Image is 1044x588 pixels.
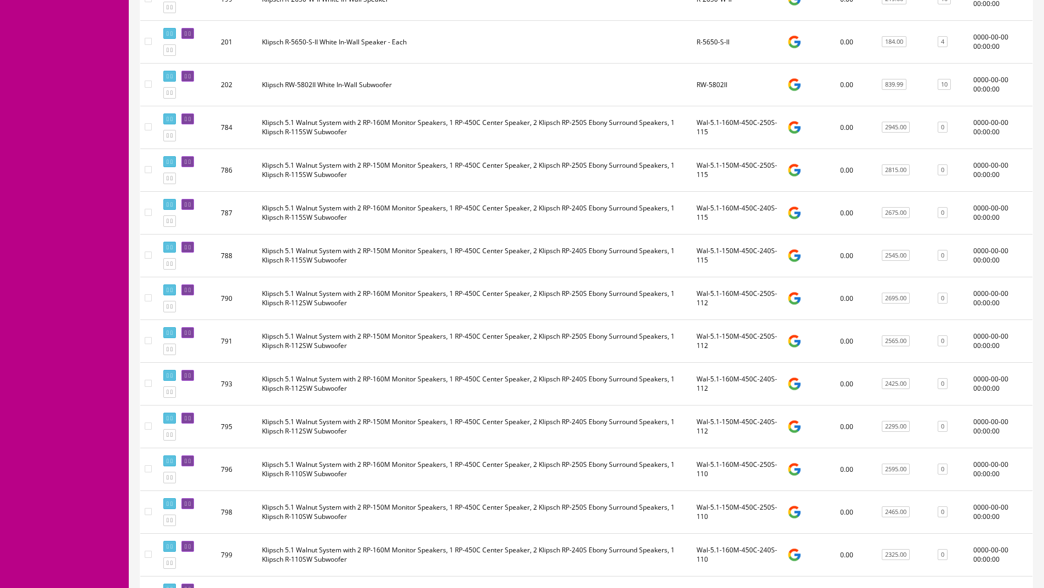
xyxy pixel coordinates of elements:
td: Wal-5.1-160M-450C-250S-115 [692,106,783,149]
a: 2595.00 [882,464,910,475]
td: 784 [216,106,258,149]
img: google_shopping [787,334,802,349]
td: 0000-00-00 00:00:00 [969,448,1032,490]
td: 0.00 [836,533,875,576]
td: Klipsch 5.1 Walnut System with 2 RP-160M Monitor Speakers, 1 RP-450C Center Speaker, 2 Klipsch RP... [258,106,692,149]
td: Wal-5.1-160M-450C-250S-110 [692,448,783,490]
a: 4 [938,36,948,48]
td: Klipsch 5.1 Walnut System with 2 RP-160M Monitor Speakers, 1 RP-450C Center Speaker, 2 Klipsch RP... [258,448,692,490]
td: Klipsch 5.1 Walnut System with 2 RP-150M Monitor Speakers, 1 RP-450C Center Speaker, 2 Klipsch RP... [258,490,692,533]
td: 799 [216,533,258,576]
td: Klipsch 5.1 Walnut System with 2 RP-150M Monitor Speakers, 1 RP-450C Center Speaker, 2 Klipsch RP... [258,319,692,362]
td: Wal-5.1-160M-450C-250S-112 [692,277,783,319]
img: google_shopping [787,291,802,306]
td: 0000-00-00 00:00:00 [969,191,1032,234]
td: 0000-00-00 00:00:00 [969,405,1032,448]
img: google_shopping [787,547,802,562]
td: R-5650-S-II [692,20,783,63]
img: google_shopping [787,120,802,135]
a: 0 [938,164,948,176]
td: 0000-00-00 00:00:00 [969,20,1032,63]
td: 0.00 [836,490,875,533]
a: 2695.00 [882,293,910,304]
td: Wal-5.1-150M-450C-250S-115 [692,149,783,191]
td: Wal-5.1-150M-450C-250S-112 [692,319,783,362]
a: 2325.00 [882,549,910,561]
td: 793 [216,362,258,405]
td: 0.00 [836,277,875,319]
td: 0.00 [836,319,875,362]
a: 10 [938,79,951,90]
td: Klipsch 5.1 Walnut System with 2 RP-150M Monitor Speakers, 1 RP-450C Center Speaker, 2 Klipsch RP... [258,234,692,277]
img: google_shopping [787,419,802,434]
img: google_shopping [787,163,802,178]
td: 0.00 [836,405,875,448]
td: 0000-00-00 00:00:00 [969,63,1032,106]
td: Wal-5.1-160M-450C-240S-115 [692,191,783,234]
td: Wal-5.1-160M-450C-240S-110 [692,533,783,576]
td: 0.00 [836,63,875,106]
a: 0 [938,122,948,133]
td: 0000-00-00 00:00:00 [969,277,1032,319]
a: 0 [938,250,948,261]
img: google_shopping [787,205,802,220]
img: google_shopping [787,248,802,263]
a: 0 [938,506,948,518]
td: Klipsch 5.1 Walnut System with 2 RP-160M Monitor Speakers, 1 RP-450C Center Speaker, 2 Klipsch RP... [258,533,692,576]
td: 0.00 [836,234,875,277]
td: Klipsch 5.1 Walnut System with 2 RP-150M Monitor Speakers, 1 RP-450C Center Speaker, 2 Klipsch RP... [258,405,692,448]
td: Klipsch 5.1 Walnut System with 2 RP-160M Monitor Speakers, 1 RP-450C Center Speaker, 2 Klipsch RP... [258,277,692,319]
a: 0 [938,549,948,561]
a: 184.00 [882,36,906,48]
td: 791 [216,319,258,362]
a: 2295.00 [882,421,910,432]
td: 0000-00-00 00:00:00 [969,362,1032,405]
img: google_shopping [787,462,802,477]
td: 0.00 [836,362,875,405]
td: Wal-5.1-160M-450C-240S-112 [692,362,783,405]
a: 0 [938,335,948,347]
td: 0000-00-00 00:00:00 [969,533,1032,576]
a: 0 [938,421,948,432]
a: 0 [938,378,948,390]
img: google_shopping [787,77,802,92]
td: 0.00 [836,106,875,149]
td: 201 [216,20,258,63]
a: 0 [938,207,948,219]
td: Klipsch 5.1 Walnut System with 2 RP-160M Monitor Speakers, 1 RP-450C Center Speaker, 2 Klipsch RP... [258,191,692,234]
td: Klipsch 5.1 Walnut System with 2 RP-150M Monitor Speakers, 1 RP-450C Center Speaker, 2 Klipsch RP... [258,149,692,191]
td: 0.00 [836,149,875,191]
td: 0.00 [836,20,875,63]
a: 2465.00 [882,506,910,518]
img: google_shopping [787,505,802,520]
a: 839.99 [882,79,906,90]
td: 0.00 [836,448,875,490]
td: RW-5802II [692,63,783,106]
td: Klipsch R-5650-S-II White In-Wall Speaker - Each [258,20,692,63]
td: Wal-5.1-150M-450C-250S-110 [692,490,783,533]
td: 790 [216,277,258,319]
td: 788 [216,234,258,277]
img: google_shopping [787,376,802,391]
td: Klipsch 5.1 Walnut System with 2 RP-160M Monitor Speakers, 1 RP-450C Center Speaker, 2 Klipsch RP... [258,362,692,405]
td: 0000-00-00 00:00:00 [969,149,1032,191]
td: 0000-00-00 00:00:00 [969,106,1032,149]
td: 0000-00-00 00:00:00 [969,234,1032,277]
a: 0 [938,293,948,304]
td: 0.00 [836,191,875,234]
a: 2565.00 [882,335,910,347]
td: 796 [216,448,258,490]
a: 2945.00 [882,122,910,133]
img: google_shopping [787,35,802,49]
a: 0 [938,464,948,475]
a: 2815.00 [882,164,910,176]
td: 0000-00-00 00:00:00 [969,490,1032,533]
td: 798 [216,490,258,533]
a: 2675.00 [882,207,910,219]
td: 0000-00-00 00:00:00 [969,319,1032,362]
td: 202 [216,63,258,106]
td: 787 [216,191,258,234]
td: 786 [216,149,258,191]
a: 2545.00 [882,250,910,261]
a: 2425.00 [882,378,910,390]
